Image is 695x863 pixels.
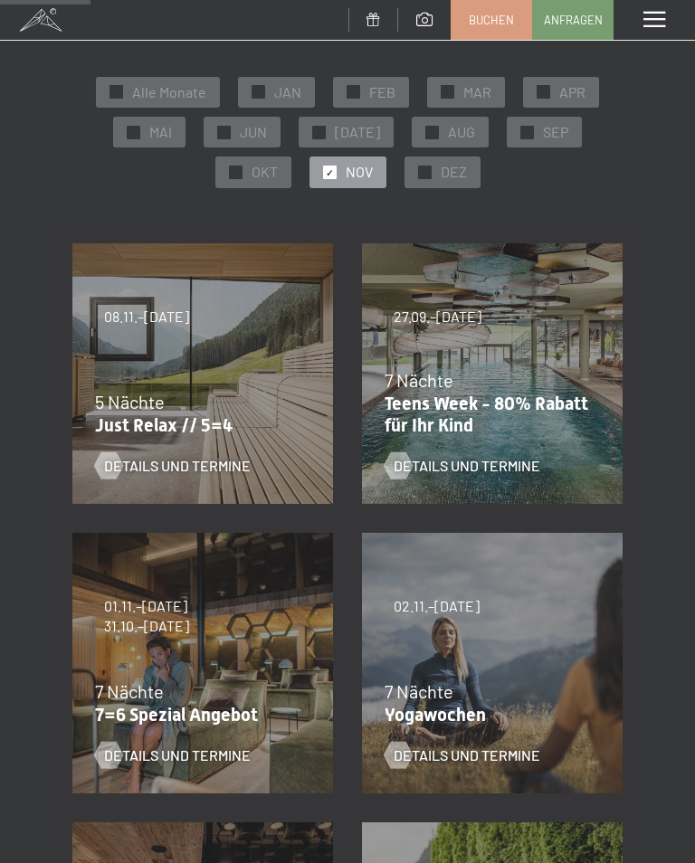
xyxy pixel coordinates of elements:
[385,680,453,702] span: 7 Nächte
[385,369,453,391] span: 7 Nächte
[385,704,591,725] p: Yogawochen
[232,166,239,179] span: ✓
[444,86,452,99] span: ✓
[255,86,262,99] span: ✓
[130,126,138,138] span: ✓
[533,1,613,39] a: Anfragen
[326,166,333,179] span: ✓
[394,307,481,327] span: 27.09.–[DATE]
[441,162,467,182] span: DEZ
[385,745,540,765] a: Details und Termine
[385,456,540,476] a: Details und Termine
[104,456,251,476] span: Details und Termine
[221,126,228,138] span: ✓
[369,82,395,102] span: FEB
[95,456,251,476] a: Details und Termine
[394,745,540,765] span: Details und Termine
[544,12,603,28] span: Anfragen
[95,391,165,413] span: 5 Nächte
[350,86,357,99] span: ✓
[469,12,514,28] span: Buchen
[104,596,189,616] span: 01.11.–[DATE]
[452,1,531,39] a: Buchen
[543,122,568,142] span: SEP
[394,456,540,476] span: Details und Termine
[95,414,301,436] p: Just Relax // 5=4
[240,122,267,142] span: JUN
[524,126,531,138] span: ✓
[274,82,301,102] span: JAN
[95,745,251,765] a: Details und Termine
[113,86,120,99] span: ✓
[346,162,373,182] span: NOV
[429,126,436,138] span: ✓
[252,162,278,182] span: OKT
[149,122,172,142] span: MAI
[95,680,164,702] span: 7 Nächte
[95,704,301,725] p: 7=6 Spezial Angebot
[448,122,475,142] span: AUG
[132,82,206,102] span: Alle Monate
[104,745,251,765] span: Details und Termine
[335,122,380,142] span: [DATE]
[385,393,591,436] p: Teens Week - 80% Rabatt für Ihr Kind
[104,307,189,327] span: 08.11.–[DATE]
[421,166,428,179] span: ✓
[463,82,491,102] span: MAR
[104,616,189,636] span: 31.10.–[DATE]
[394,596,480,616] span: 02.11.–[DATE]
[559,82,586,102] span: APR
[540,86,547,99] span: ✓
[316,126,323,138] span: ✓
